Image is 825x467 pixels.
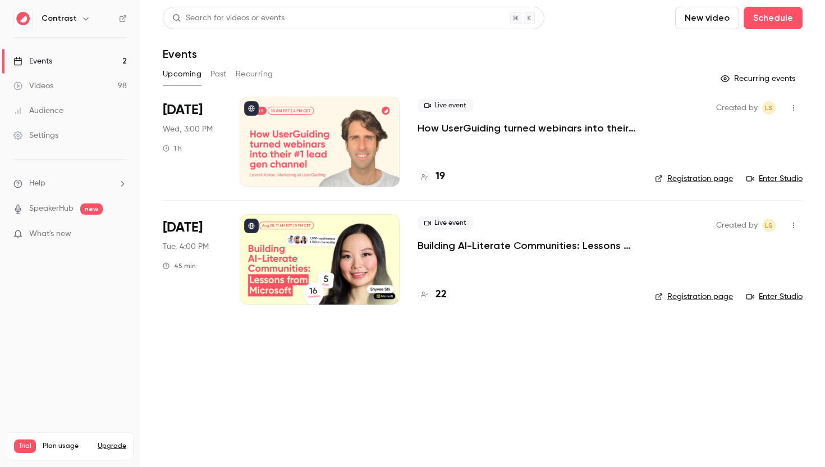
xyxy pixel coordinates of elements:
span: Help [29,178,45,189]
button: Upcoming [163,65,201,83]
span: Live event [418,216,473,230]
button: New video [675,7,739,29]
a: 19 [418,169,445,184]
h1: Events [163,47,197,61]
button: Upgrade [98,442,126,451]
a: 22 [418,287,447,302]
button: Recurring [236,65,273,83]
a: Enter Studio [746,291,803,302]
iframe: Noticeable Trigger [113,229,127,239]
div: Search for videos or events [172,12,285,24]
span: Created by [716,219,758,232]
div: Oct 8 Wed, 10:00 AM (America/New York) [163,97,222,187]
a: Enter Studio [746,173,803,184]
div: Audience [13,105,63,116]
li: help-dropdown-opener [13,178,127,189]
span: LS [765,101,773,115]
a: SpeakerHub [29,203,74,215]
div: Dec 9 Tue, 11:00 AM (America/New York) [163,214,222,304]
button: Schedule [744,7,803,29]
span: [DATE] [163,101,203,119]
span: Plan usage [43,442,91,451]
span: Wed, 3:00 PM [163,124,213,135]
span: [DATE] [163,219,203,237]
div: Events [13,56,52,67]
span: What's new [29,228,71,240]
a: Registration page [655,173,733,184]
div: Settings [13,130,58,141]
img: Contrast [14,10,32,28]
span: Live event [418,99,473,112]
a: Registration page [655,291,733,302]
div: 45 min [163,261,196,270]
h6: Contrast [42,13,77,24]
button: Past [210,65,227,83]
span: LS [765,219,773,232]
span: Tue, 4:00 PM [163,241,209,252]
a: Building AI-Literate Communities: Lessons from Microsoft [418,239,637,252]
div: 1 h [163,144,182,153]
span: Created by [716,101,758,115]
span: Trial [14,439,36,453]
span: new [80,203,103,215]
a: How UserGuiding turned webinars into their #1 lead gen channel [418,121,637,135]
span: Lusine Sargsyan [762,101,776,115]
h4: 19 [436,169,445,184]
h4: 22 [436,287,447,302]
span: Lusine Sargsyan [762,219,776,232]
button: Recurring events [716,70,803,88]
div: Videos [13,80,53,92]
